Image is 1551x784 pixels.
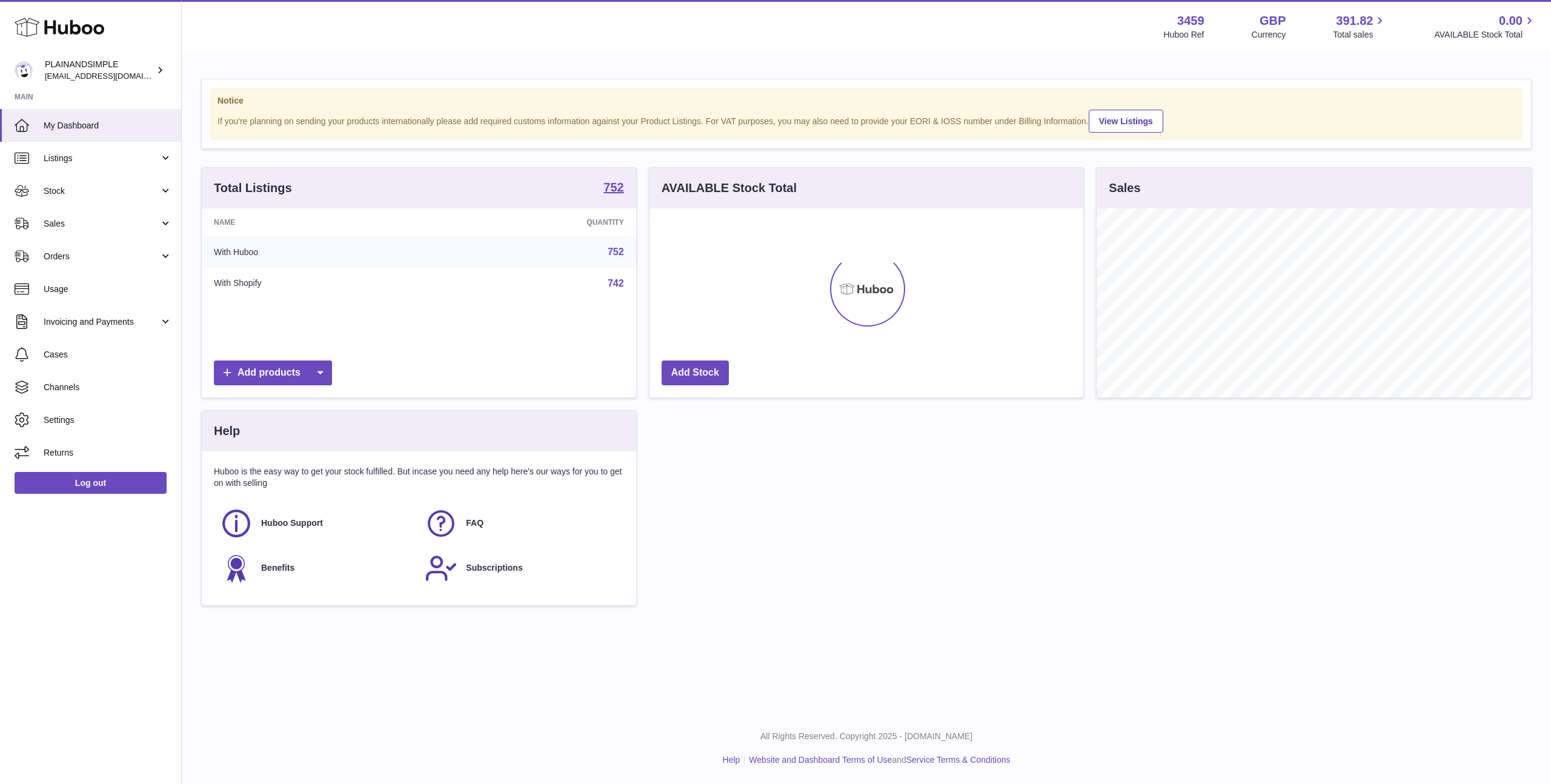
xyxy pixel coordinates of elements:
span: Cases [44,349,172,360]
span: [EMAIL_ADDRESS][DOMAIN_NAME] [45,71,178,81]
span: Benefits [261,562,294,574]
a: 742 [608,278,624,288]
td: With Huboo [202,236,436,268]
div: If you're planning on sending your products internationally please add required customs informati... [218,108,1515,133]
span: Channels [44,382,172,393]
span: 0.00 [1499,13,1523,29]
h3: AVAILABLE Stock Total [662,180,797,196]
span: FAQ [466,517,483,529]
h3: Help [214,423,240,439]
span: Sales [44,218,159,230]
a: Website and Dashboard Terms of Use [749,755,892,765]
strong: GBP [1260,13,1286,29]
span: Stock [44,185,159,197]
h3: Total Listings [214,180,292,196]
span: AVAILABLE Stock Total [1434,29,1536,41]
p: All Rights Reserved. Copyright 2025 - [DOMAIN_NAME] [191,731,1541,742]
th: Quantity [436,208,636,236]
a: Help [723,755,740,765]
a: Service Terms & Conditions [906,755,1011,765]
span: Settings [44,414,172,426]
p: Huboo is the easy way to get your stock fulfilled. But incase you need any help here's our ways f... [214,466,624,489]
a: Huboo Support [220,507,413,540]
span: Usage [44,284,172,295]
a: Add Stock [662,360,729,385]
span: Subscriptions [466,562,522,574]
h3: Sales [1109,180,1140,196]
img: duco@plainandsimple.com [15,61,33,79]
a: Benefits [220,552,413,585]
a: 391.82 Total sales [1333,13,1387,41]
span: Total sales [1333,29,1387,41]
a: Add products [214,360,332,385]
div: Currency [1252,29,1286,41]
a: View Listings [1089,110,1163,133]
a: Subscriptions [425,552,617,585]
a: 752 [608,247,624,257]
a: 0.00 AVAILABLE Stock Total [1434,13,1536,41]
li: and [745,754,1010,766]
a: FAQ [425,507,617,540]
span: Huboo Support [261,517,323,529]
div: Huboo Ref [1164,29,1204,41]
th: Name [202,208,436,236]
span: 391.82 [1336,13,1373,29]
a: Log out [15,472,167,494]
td: With Shopify [202,268,436,299]
strong: 3459 [1177,13,1204,29]
span: My Dashboard [44,120,172,131]
span: Listings [44,153,159,164]
span: Invoicing and Payments [44,316,159,328]
a: 752 [603,181,623,196]
div: PLAINANDSIMPLE [45,59,154,82]
strong: Notice [218,95,1515,107]
strong: 752 [603,181,623,193]
span: Returns [44,447,172,459]
span: Orders [44,251,159,262]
